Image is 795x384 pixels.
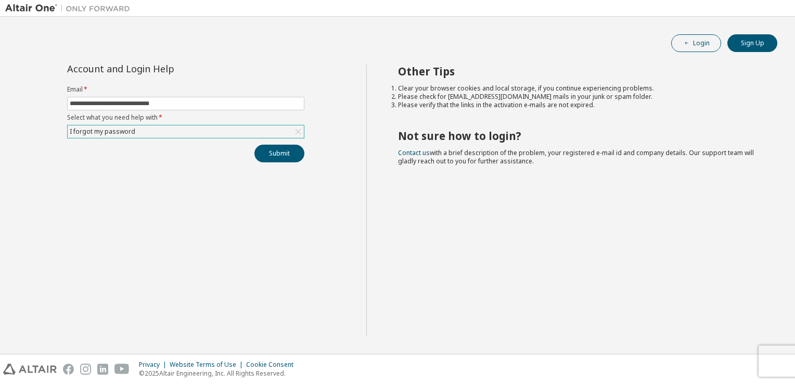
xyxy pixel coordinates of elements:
div: I forgot my password [68,126,137,137]
label: Email [67,85,304,94]
label: Select what you need help with [67,113,304,122]
img: altair_logo.svg [3,364,57,375]
div: Privacy [139,361,170,369]
li: Please verify that the links in the activation e-mails are not expired. [398,101,759,109]
div: Website Terms of Use [170,361,246,369]
li: Clear your browser cookies and local storage, if you continue experiencing problems. [398,84,759,93]
p: © 2025 Altair Engineering, Inc. All Rights Reserved. [139,369,300,378]
img: instagram.svg [80,364,91,375]
div: Account and Login Help [67,65,257,73]
h2: Not sure how to login? [398,129,759,143]
span: with a brief description of the problem, your registered e-mail id and company details. Our suppo... [398,148,754,165]
button: Sign Up [727,34,777,52]
img: Altair One [5,3,135,14]
button: Login [671,34,721,52]
div: I forgot my password [68,125,304,138]
div: Cookie Consent [246,361,300,369]
h2: Other Tips [398,65,759,78]
a: Contact us [398,148,430,157]
img: youtube.svg [114,364,130,375]
img: facebook.svg [63,364,74,375]
li: Please check for [EMAIL_ADDRESS][DOMAIN_NAME] mails in your junk or spam folder. [398,93,759,101]
img: linkedin.svg [97,364,108,375]
button: Submit [254,145,304,162]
